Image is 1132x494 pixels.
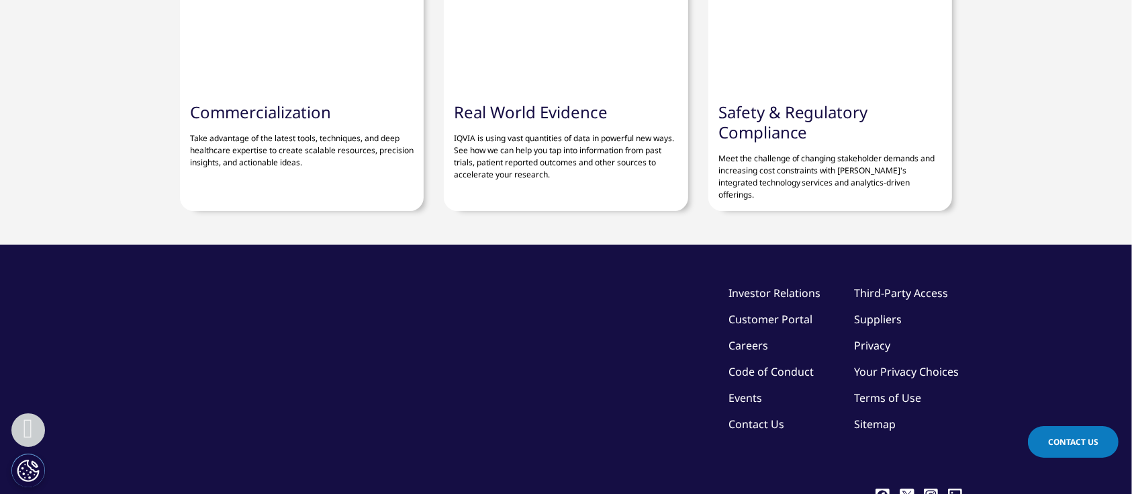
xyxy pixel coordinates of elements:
[854,286,948,300] a: Third-Party Access
[454,122,677,181] p: IQVIA is using vast quantities of data in powerful new ways. See how we can help you tap into inf...
[190,122,414,169] p: Take advantage of the latest tools, techniques, and deep healthcare expertise to create scalable ...
[728,338,768,353] a: Careers
[728,364,814,379] a: Code of Conduct
[854,338,890,353] a: Privacy
[454,101,608,123] a: Real World Evidence
[854,312,902,327] a: Suppliers
[718,142,942,201] p: Meet the challenge of changing stakeholder demands and increasing cost constraints with [PERSON_N...
[854,417,896,431] a: Sitemap
[728,390,762,405] a: Events
[854,364,962,379] a: Your Privacy Choices
[728,312,812,327] a: Customer Portal
[728,286,820,300] a: Investor Relations
[1028,426,1119,458] a: Contact Us
[190,101,331,123] a: Commercialization
[718,101,868,143] a: Safety & Regulatory Compliance
[728,417,784,431] a: Contact Us
[854,390,921,405] a: Terms of Use
[11,454,45,487] button: Cookies Settings
[1048,436,1098,448] span: Contact Us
